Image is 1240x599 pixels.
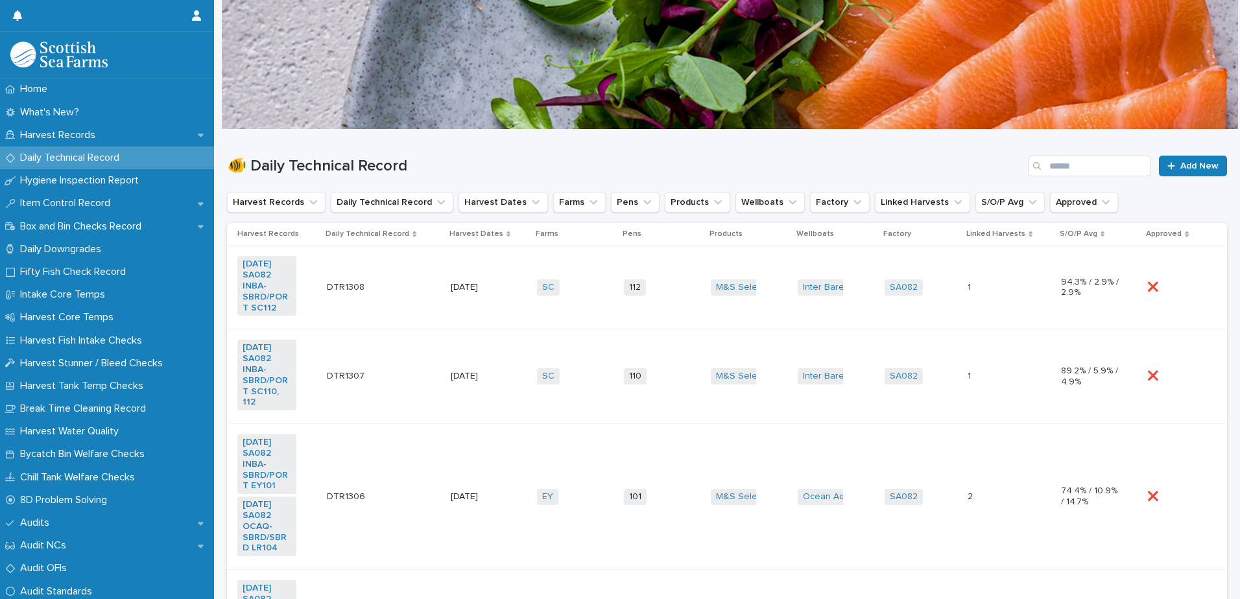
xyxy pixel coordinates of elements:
[15,220,152,233] p: Box and Bin Checks Record
[15,380,154,392] p: Harvest Tank Temp Checks
[15,494,117,506] p: 8D Problem Solving
[15,106,89,119] p: What's New?
[15,585,102,598] p: Audit Standards
[611,192,660,213] button: Pens
[1180,161,1219,170] span: Add New
[665,192,730,213] button: Products
[1050,192,1118,213] button: Approved
[10,41,108,67] img: mMrefqRFQpe26GRNOUkG
[227,329,1227,424] tr: [DATE] SA082 INBA-SBRD/PORT SC110, 112 DTR1307DTR1307 [DATE]SC 110M&S Select Inter Barents SA082 ...
[890,371,918,382] a: SA082
[15,517,60,529] p: Audits
[553,192,606,213] button: Farms
[735,192,805,213] button: Wellboats
[796,227,834,241] p: Wellboats
[542,282,554,293] a: SC
[716,491,765,502] a: M&S Select
[803,371,857,382] a: Inter Barents
[968,489,975,502] p: 2
[875,192,970,213] button: Linked Harvests
[1147,368,1161,382] p: ❌
[243,499,291,554] a: [DATE] SA082 OCAQ-SBRD/SBRD LR104
[716,371,765,382] a: M&S Select
[15,562,77,574] p: Audit OFIs
[243,342,291,408] a: [DATE] SA082 INBA-SBRD/PORT SC110, 112
[536,227,558,241] p: Farms
[623,227,641,241] p: Pens
[975,192,1045,213] button: S/O/P Avg
[883,227,911,241] p: Factory
[15,197,121,209] p: Item Control Record
[1146,227,1182,241] p: Approved
[227,157,1023,176] h1: 🐠 Daily Technical Record
[624,279,646,296] span: 112
[15,425,129,438] p: Harvest Water Quality
[966,227,1025,241] p: Linked Harvests
[451,491,510,502] p: [DATE]
[1061,486,1120,508] p: 74.4% / 10.9% / 14.7%
[1028,156,1151,176] input: Search
[327,279,367,293] p: DTR1308
[15,403,156,415] p: Break Time Cleaning Record
[15,266,136,278] p: Fifty Fish Check Record
[1159,156,1227,176] a: Add New
[542,371,554,382] a: SC
[1147,279,1161,293] p: ❌
[15,174,149,187] p: Hygiene Inspection Report
[331,192,453,213] button: Daily Technical Record
[890,491,918,502] a: SA082
[803,282,857,293] a: Inter Barents
[803,491,859,502] a: Ocean Aquila
[1061,366,1120,388] p: 89.2% / 5.9% / 4.9%
[15,311,124,323] p: Harvest Core Temps
[15,539,77,552] p: Audit NCs
[1061,277,1120,299] p: 94.3% / 2.9% / 2.9%
[1147,489,1161,502] p: ❌
[15,288,115,301] p: Intake Core Temps
[968,368,973,382] p: 1
[227,424,1227,570] tr: [DATE] SA082 INBA-SBRD/PORT EY101 [DATE] SA082 OCAQ-SBRD/SBRD LR104 DTR1306DTR1306 [DATE]EY 101M&...
[243,437,291,491] a: [DATE] SA082 INBA-SBRD/PORT EY101
[237,227,299,241] p: Harvest Records
[709,227,743,241] p: Products
[624,489,647,505] span: 101
[15,243,112,255] p: Daily Downgrades
[451,282,510,293] p: [DATE]
[15,152,130,164] p: Daily Technical Record
[15,471,145,484] p: Chill Tank Welfare Checks
[327,489,368,502] p: DTR1306
[449,227,503,241] p: Harvest Dates
[15,448,155,460] p: Bycatch Bin Welfare Checks
[327,368,367,382] p: DTR1307
[542,491,553,502] a: EY
[1060,227,1097,241] p: S/O/P Avg
[459,192,548,213] button: Harvest Dates
[451,371,510,382] p: [DATE]
[716,282,765,293] a: M&S Select
[15,129,106,141] p: Harvest Records
[243,259,291,313] a: [DATE] SA082 INBA-SBRD/PORT SC112
[968,279,973,293] p: 1
[227,246,1227,329] tr: [DATE] SA082 INBA-SBRD/PORT SC112 DTR1308DTR1308 [DATE]SC 112M&S Select Inter Barents SA082 11 94...
[810,192,870,213] button: Factory
[326,227,409,241] p: Daily Technical Record
[890,282,918,293] a: SA082
[624,368,647,384] span: 110
[227,192,326,213] button: Harvest Records
[15,335,152,347] p: Harvest Fish Intake Checks
[15,83,58,95] p: Home
[15,357,173,370] p: Harvest Stunner / Bleed Checks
